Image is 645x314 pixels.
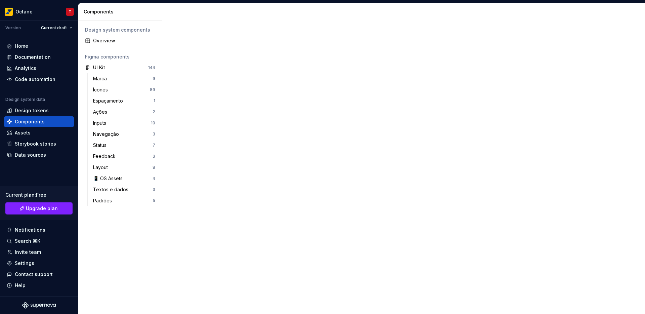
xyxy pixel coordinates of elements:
[90,95,158,106] a: Espaçamento1
[90,84,158,95] a: Ícones89
[4,269,74,280] button: Contact support
[15,76,55,83] div: Code automation
[15,8,33,15] div: Octane
[5,192,73,198] div: Current plan : Free
[38,23,75,33] button: Current draft
[90,118,158,128] a: Inputs10
[15,118,45,125] div: Components
[153,143,155,148] div: 7
[151,120,155,126] div: 10
[93,86,111,93] div: Ícones
[93,109,110,115] div: Ações
[4,41,74,51] a: Home
[93,120,109,126] div: Inputs
[90,140,158,151] a: Status7
[90,107,158,117] a: Ações2
[15,152,46,158] div: Data sources
[4,52,74,63] a: Documentation
[85,53,155,60] div: Figma components
[85,27,155,33] div: Design system components
[4,116,74,127] a: Components
[4,225,74,235] button: Notifications
[153,187,155,192] div: 3
[93,131,122,138] div: Navegação
[4,236,74,246] button: Search ⌘K
[90,151,158,162] a: Feedback3
[5,25,21,31] div: Version
[93,142,109,149] div: Status
[154,98,155,104] div: 1
[15,271,53,278] div: Contact support
[15,43,28,49] div: Home
[153,109,155,115] div: 2
[90,173,158,184] a: 📱 OS Assets4
[90,195,158,206] a: Padrões5
[4,139,74,149] a: Storybook stories
[153,76,155,81] div: 9
[22,302,56,309] svg: Supernova Logo
[5,202,73,214] a: Upgrade plan
[93,164,111,171] div: Layout
[148,65,155,70] div: 144
[82,35,158,46] a: Overview
[5,8,13,16] img: e8093afa-4b23-4413-bf51-00cde92dbd3f.png
[153,154,155,159] div: 3
[15,227,45,233] div: Notifications
[15,282,26,289] div: Help
[153,198,155,203] div: 5
[15,129,31,136] div: Assets
[4,280,74,291] button: Help
[93,64,105,71] div: UI Kit
[4,74,74,85] a: Code automation
[15,65,36,72] div: Analytics
[93,97,126,104] div: Espaçamento
[4,258,74,269] a: Settings
[15,260,34,267] div: Settings
[93,175,125,182] div: 📱 OS Assets
[153,176,155,181] div: 4
[93,75,110,82] div: Marca
[84,8,159,15] div: Components
[93,197,115,204] div: Padrões
[69,9,71,14] div: T
[1,4,77,19] button: OctaneT
[4,127,74,138] a: Assets
[153,131,155,137] div: 3
[93,153,118,160] div: Feedback
[93,37,155,44] div: Overview
[15,107,49,114] div: Design tokens
[90,162,158,173] a: Layout8
[15,54,51,61] div: Documentation
[153,165,155,170] div: 8
[4,105,74,116] a: Design tokens
[4,150,74,160] a: Data sources
[15,249,41,256] div: Invite team
[4,247,74,258] a: Invite team
[26,205,58,212] span: Upgrade plan
[90,129,158,140] a: Navegação3
[93,186,131,193] div: Textos e dados
[82,62,158,73] a: UI Kit144
[41,25,67,31] span: Current draft
[150,87,155,92] div: 89
[15,141,56,147] div: Storybook stories
[90,73,158,84] a: Marca9
[15,238,40,244] div: Search ⌘K
[90,184,158,195] a: Textos e dados3
[5,97,45,102] div: Design system data
[4,63,74,74] a: Analytics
